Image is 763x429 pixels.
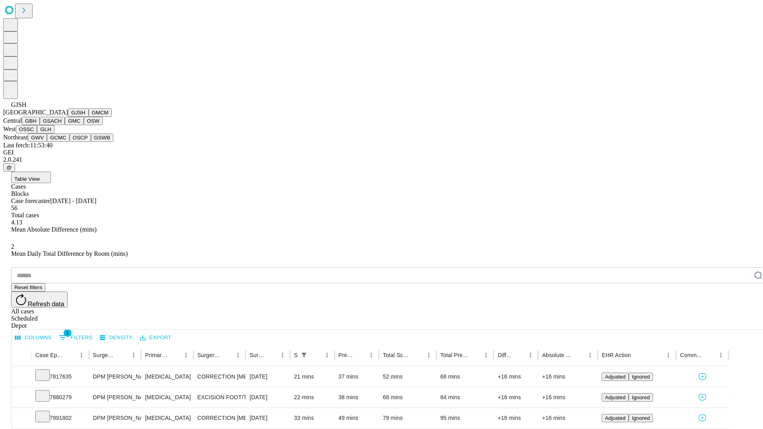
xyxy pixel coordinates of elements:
div: 7880279 [35,387,85,408]
button: GSACH [40,117,65,125]
div: 84 mins [440,387,490,408]
div: Absolute Difference [542,352,573,358]
button: Expand [15,370,27,384]
button: Sort [573,350,585,361]
div: 68 mins [383,387,432,408]
button: Menu [663,350,674,361]
span: Ignored [632,415,650,421]
button: GMC [65,117,83,125]
div: 7817635 [35,367,85,387]
span: [GEOGRAPHIC_DATA] [3,109,68,116]
div: +16 mins [498,367,534,387]
span: @ [6,164,12,170]
div: DPM [PERSON_NAME] [PERSON_NAME] [93,408,137,428]
div: 37 mins [339,367,375,387]
button: GLH [37,125,54,133]
div: 2.0.241 [3,156,760,163]
button: Sort [65,350,76,361]
div: CORRECTION [MEDICAL_DATA], DISTAL [MEDICAL_DATA] [MEDICAL_DATA] [198,408,242,428]
span: [DATE] - [DATE] [50,197,96,204]
span: 1 [64,329,72,337]
div: +16 mins [498,408,534,428]
button: GBH [22,117,40,125]
button: Menu [366,350,377,361]
button: Sort [266,350,277,361]
span: 56 [11,205,17,211]
div: Scheduled In Room Duration [294,352,298,358]
button: Reset filters [11,283,45,292]
button: Menu [423,350,434,361]
button: Menu [715,350,726,361]
div: Surgery Name [198,352,221,358]
span: GJSH [11,101,26,108]
span: Case forecaster [11,197,50,204]
span: Table View [14,176,40,182]
button: Menu [321,350,333,361]
div: 38 mins [339,387,375,408]
div: +16 mins [542,408,594,428]
span: Adjusted [605,374,626,380]
button: Menu [180,350,192,361]
button: @ [3,163,15,172]
div: +16 mins [498,387,534,408]
span: Central [3,117,22,124]
button: Sort [631,350,643,361]
div: Difference [498,352,513,358]
button: Show filters [57,331,95,344]
div: Primary Service [145,352,168,358]
div: GEI [3,149,760,156]
div: 7891802 [35,408,85,428]
button: Ignored [629,393,653,402]
span: Mean Absolute Difference (mins) [11,226,97,233]
button: Density [98,332,135,344]
div: 95 mins [440,408,490,428]
div: Total Scheduled Duration [383,352,411,358]
button: Adjusted [602,373,629,381]
div: 21 mins [294,367,331,387]
button: OSW [84,117,103,125]
button: Sort [412,350,423,361]
button: GWV [28,133,47,142]
span: West [3,126,16,132]
button: Expand [15,391,27,405]
span: Adjusted [605,394,626,400]
button: Sort [221,350,232,361]
button: Table View [11,172,51,183]
div: DPM [PERSON_NAME] [PERSON_NAME] [93,367,137,387]
div: 52 mins [383,367,432,387]
div: DPM [PERSON_NAME] [PERSON_NAME] [93,387,137,408]
button: Sort [169,350,180,361]
div: [DATE] [250,367,286,387]
button: OSCP [70,133,91,142]
div: 68 mins [440,367,490,387]
button: Sort [469,350,480,361]
button: Menu [128,350,139,361]
button: Sort [117,350,128,361]
div: +16 mins [542,367,594,387]
button: Show filters [298,350,310,361]
div: 33 mins [294,408,331,428]
div: [MEDICAL_DATA] [145,367,189,387]
div: [DATE] [250,387,286,408]
button: Menu [480,350,492,361]
button: Menu [585,350,596,361]
button: Expand [15,412,27,425]
div: 1 active filter [298,350,310,361]
div: [DATE] [250,408,286,428]
button: Menu [277,350,288,361]
div: Surgeon Name [93,352,116,358]
button: Sort [310,350,321,361]
span: Adjusted [605,415,626,421]
div: EXCISION FOOT/TOE SUBQ TUMOR, 1.5 CM OR MORE [198,387,242,408]
button: Sort [514,350,525,361]
div: 49 mins [339,408,375,428]
div: Total Predicted Duration [440,352,469,358]
button: Adjusted [602,414,629,422]
button: OSSC [16,125,37,133]
div: [MEDICAL_DATA] [145,408,189,428]
button: Export [138,332,173,344]
button: Refresh data [11,292,68,307]
div: 22 mins [294,387,331,408]
button: GCMC [47,133,70,142]
div: Predicted In Room Duration [339,352,354,358]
